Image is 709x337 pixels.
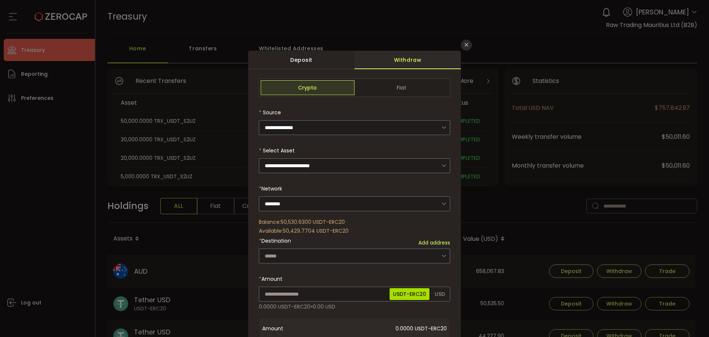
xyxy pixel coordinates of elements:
[261,185,282,192] span: Network
[259,218,281,226] span: Balance:
[261,80,354,95] span: Crypto
[281,218,345,226] span: 50,530.6300 USDT-ERC20
[259,109,281,116] label: Source
[321,321,447,336] span: 0.0000 USDT-ERC20
[261,237,291,245] span: Destination
[390,288,429,300] span: USDT-ERC20
[418,239,450,247] span: Add address
[544,40,709,337] iframe: Chat Widget
[313,303,335,310] span: 0.00 USD
[283,227,349,235] span: 50,429.7704 USDT-ERC20
[262,321,321,336] span: Amount
[248,51,354,69] div: Deposit
[354,51,461,69] div: Withdraw
[261,275,282,283] span: Amount
[310,303,313,310] span: ≈
[259,147,295,154] label: Select Asset
[431,288,448,300] span: USD
[259,227,283,235] span: Available:
[259,303,310,310] span: 0.0000 USDT-ERC20
[354,80,448,95] span: Fiat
